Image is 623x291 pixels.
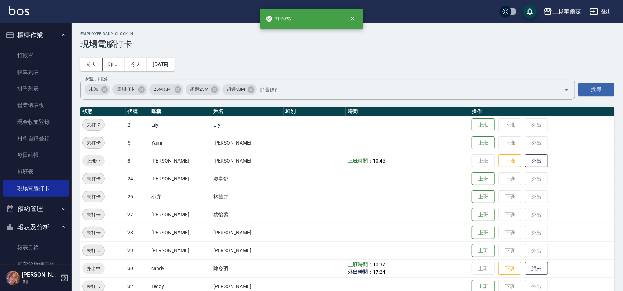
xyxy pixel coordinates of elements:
[211,259,284,277] td: 陳姿羽
[126,134,149,152] td: 5
[211,206,284,224] td: 蔡怡蓁
[83,175,104,183] span: 未打卡
[149,86,176,93] span: 25M以內
[83,211,104,219] span: 未打卡
[149,188,211,206] td: 小卉
[266,15,293,22] span: 打卡成功
[22,271,59,278] h5: [PERSON_NAME]
[149,116,211,134] td: Lily
[258,83,552,96] input: 篩選條件
[373,269,385,275] span: 17:24
[83,121,104,129] span: 未打卡
[3,256,69,272] a: 消費分析儀表板
[373,158,385,164] span: 10:45
[83,229,104,236] span: 未打卡
[125,58,147,71] button: 今天
[149,152,211,170] td: [PERSON_NAME]
[472,226,495,239] button: 上班
[82,265,105,272] span: 外出中
[149,206,211,224] td: [PERSON_NAME]
[83,193,104,201] span: 未打卡
[3,200,69,218] button: 預約管理
[552,7,581,16] div: 上越華爾茲
[6,271,20,285] img: Person
[126,152,149,170] td: 8
[83,283,104,290] span: 未打卡
[284,107,346,116] th: 班別
[211,241,284,259] td: [PERSON_NAME]
[222,84,257,95] div: 超過50M
[126,116,149,134] td: 2
[3,64,69,80] a: 帳單列表
[112,86,140,93] span: 電腦打卡
[149,259,211,277] td: candy
[126,188,149,206] td: 25
[85,84,110,95] div: 未知
[186,86,213,93] span: 超過25M
[80,39,614,49] h3: 現場電腦打卡
[80,107,126,116] th: 狀態
[126,259,149,277] td: 30
[348,269,373,275] b: 外出時間：
[541,4,584,19] button: 上越華爾茲
[83,247,104,254] span: 未打卡
[211,188,284,206] td: 林芸卉
[149,134,211,152] td: Yami
[211,134,284,152] td: [PERSON_NAME]
[472,118,495,132] button: 上班
[3,47,69,64] a: 打帳單
[82,157,105,165] span: 上班中
[472,244,495,257] button: 上班
[149,84,184,95] div: 25M以內
[472,208,495,221] button: 上班
[3,80,69,97] a: 掛單列表
[3,130,69,147] a: 材料自購登錄
[211,107,284,116] th: 姓名
[561,84,572,95] button: Open
[211,152,284,170] td: [PERSON_NAME]
[85,86,103,93] span: 未知
[211,116,284,134] td: Lily
[523,4,537,19] button: save
[211,170,284,188] td: 廖亭郁
[186,84,220,95] div: 超過25M
[85,76,108,82] label: 篩選打卡記錄
[126,241,149,259] td: 29
[80,58,103,71] button: 前天
[578,83,614,96] button: 搜尋
[472,136,495,150] button: 上班
[345,11,361,27] button: close
[126,224,149,241] td: 28
[348,262,373,267] b: 上班時間：
[3,163,69,180] a: 排班表
[112,84,147,95] div: 電腦打卡
[3,114,69,130] a: 現金收支登錄
[126,206,149,224] td: 27
[149,107,211,116] th: 暱稱
[22,278,59,285] p: 會計
[472,172,495,186] button: 上班
[3,239,69,256] a: 報表目錄
[472,190,495,203] button: 上班
[498,154,521,168] button: 下班
[498,262,521,275] button: 下班
[3,147,69,163] a: 每日結帳
[126,170,149,188] td: 24
[525,262,548,275] button: 歸來
[126,107,149,116] th: 代號
[80,32,614,36] h2: Employee Daily Clock In
[3,218,69,236] button: 報表及分析
[525,154,548,168] button: 外出
[470,107,614,116] th: 操作
[147,58,174,71] button: [DATE]
[3,97,69,113] a: 營業儀表板
[83,139,104,147] span: 未打卡
[211,224,284,241] td: [PERSON_NAME]
[149,224,211,241] td: [PERSON_NAME]
[348,158,373,164] b: 上班時間：
[222,86,249,93] span: 超過50M
[149,241,211,259] td: [PERSON_NAME]
[3,26,69,44] button: 櫃檯作業
[9,6,29,15] img: Logo
[103,58,125,71] button: 昨天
